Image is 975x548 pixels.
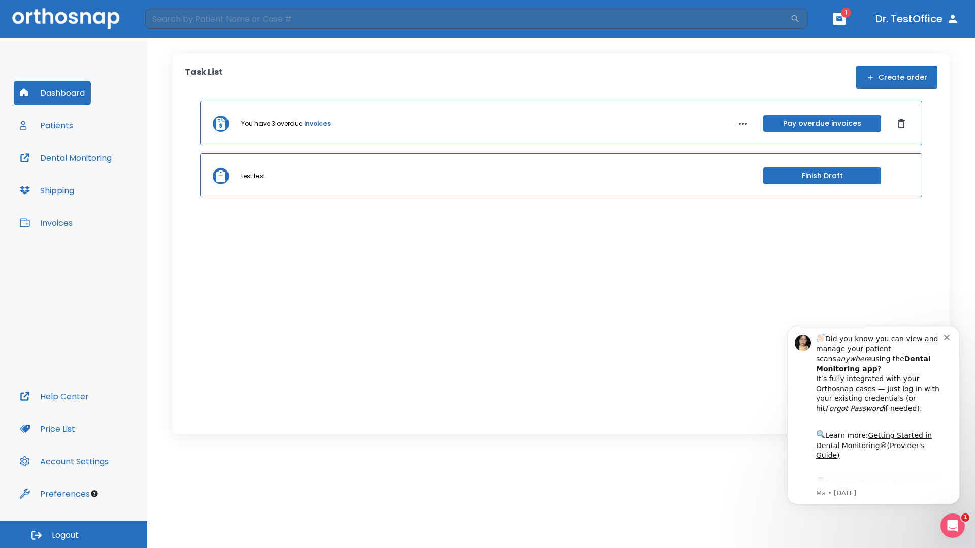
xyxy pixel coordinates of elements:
[763,167,881,184] button: Finish Draft
[772,313,975,543] iframe: Intercom notifications message
[763,115,881,132] button: Pay overdue invoices
[241,172,265,181] p: test test
[14,178,80,202] button: Shipping
[14,449,115,473] button: Account Settings
[52,530,79,541] span: Logout
[90,489,99,498] div: Tooltip anchor
[893,116,909,132] button: Dismiss
[14,211,79,235] button: Invoices
[871,10,963,28] button: Dr. TestOffice
[12,8,120,29] img: Orthosnap
[185,66,223,89] p: Task List
[304,119,331,128] a: invoices
[14,482,96,506] button: Preferences
[241,119,302,128] p: You have 3 overdue
[961,513,969,522] span: 1
[14,417,81,441] button: Price List
[14,81,91,105] button: Dashboard
[940,513,965,538] iframe: Intercom live chat
[145,9,790,29] input: Search by Patient Name or Case #
[841,8,851,18] span: 1
[14,146,118,170] button: Dental Monitoring
[856,66,937,89] button: Create order
[14,113,79,138] button: Patients
[14,384,95,408] button: Help Center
